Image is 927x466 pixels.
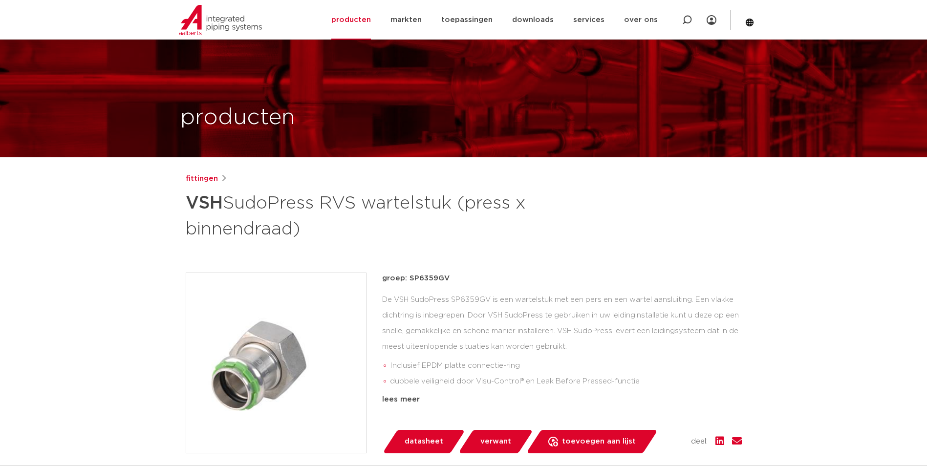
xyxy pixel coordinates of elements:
[390,389,742,405] li: voorzien van alle relevante keuren
[458,430,533,453] a: verwant
[562,434,636,449] span: toevoegen aan lijst
[691,436,708,447] span: deel:
[186,173,218,185] a: fittingen
[382,394,742,405] div: lees meer
[390,374,742,389] li: dubbele veiligheid door Visu-Control® en Leak Before Pressed-functie
[382,430,465,453] a: datasheet
[382,273,742,284] p: groep: SP6359GV
[186,273,366,453] img: Product Image for VSH SudoPress RVS wartelstuk (press x binnendraad)
[480,434,511,449] span: verwant
[390,358,742,374] li: Inclusief EPDM platte connectie-ring
[186,194,223,212] strong: VSH
[405,434,443,449] span: datasheet
[382,292,742,390] div: De VSH SudoPress SP6359GV is een wartelstuk met een pers en een wartel aansluiting. Een vlakke di...
[180,102,295,133] h1: producten
[186,189,553,241] h1: SudoPress RVS wartelstuk (press x binnendraad)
